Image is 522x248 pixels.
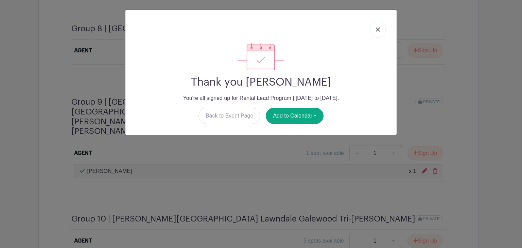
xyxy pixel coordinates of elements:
p: You're all signed up for Rental Lead Program | [DATE] to [DATE]. [131,94,391,102]
img: signup_complete-c468d5dda3e2740ee63a24cb0ba0d3ce5d8a4ecd24259e683200fb1569d990c8.svg [238,43,284,70]
a: Back to Event Page [198,108,261,124]
button: Add to Calendar [266,108,324,124]
h2: Thank you [PERSON_NAME] [131,76,391,89]
img: close_button-5f87c8562297e5c2d7936805f587ecaba9071eb48480494691a3f1689db116b3.svg [376,28,380,32]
